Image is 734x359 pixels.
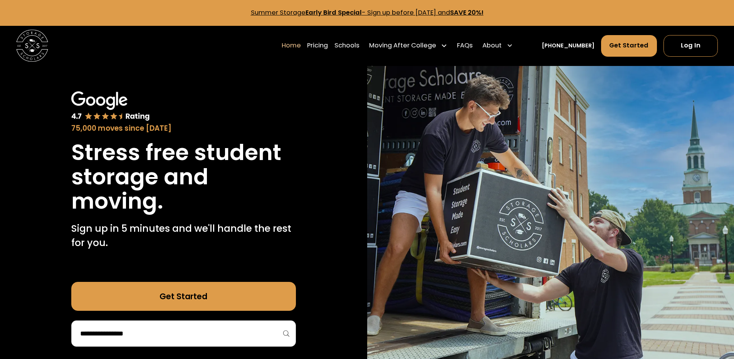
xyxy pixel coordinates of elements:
[479,34,516,57] div: About
[366,34,451,57] div: Moving After College
[71,221,296,250] p: Sign up in 5 minutes and we'll handle the rest for you.
[71,91,150,121] img: Google 4.7 star rating
[457,34,473,57] a: FAQs
[334,34,359,57] a: Schools
[16,30,48,62] img: Storage Scholars main logo
[482,41,502,51] div: About
[282,34,301,57] a: Home
[16,30,48,62] a: home
[663,35,718,57] a: Log In
[71,140,296,213] h1: Stress free student storage and moving.
[251,8,484,17] a: Summer StorageEarly Bird Special- Sign up before [DATE] andSAVE 20%!
[450,8,484,17] strong: SAVE 20%!
[307,34,328,57] a: Pricing
[306,8,362,17] strong: Early Bird Special
[369,41,436,51] div: Moving After College
[601,35,657,57] a: Get Started
[71,123,296,134] div: 75,000 moves since [DATE]
[542,42,595,50] a: [PHONE_NUMBER]
[71,282,296,311] a: Get Started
